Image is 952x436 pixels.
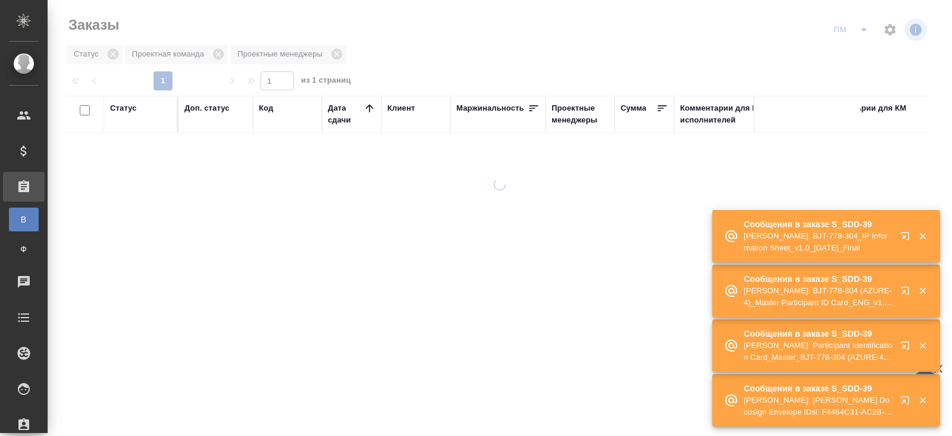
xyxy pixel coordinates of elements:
[328,102,364,126] div: Дата сдачи
[744,328,892,340] p: Сообщения в заказе S_SDD-39
[744,394,892,418] p: [PERSON_NAME]: [PERSON_NAME] Docusign Envelope IDsi: F4464C31-AC2B-40D8-B08E-BE366563EA64 8730_BJ...
[15,214,33,225] span: В
[552,102,609,126] div: Проектные менеджеры
[744,230,892,254] p: [PERSON_NAME]: BJT-778-304_IP Information Sheet_v1.0_[DATE]_Final
[15,243,33,255] span: Ф
[893,334,922,362] button: Открыть в новой вкладке
[910,231,935,241] button: Закрыть
[823,102,906,114] div: Комментарии для КМ
[893,224,922,253] button: Открыть в новой вкладке
[744,285,892,309] p: [PERSON_NAME]: BJT-778-304 (AZURE-4)_Master Participant ID Card_ENG_v1.0_[DATE] - выглядитт прост...
[456,102,524,114] div: Маржинальность
[680,102,811,126] div: Комментарии для ПМ/исполнителей
[893,388,922,417] button: Открыть в новой вкладке
[9,208,39,231] a: В
[744,382,892,394] p: Сообщения в заказе S_SDD-39
[910,340,935,351] button: Закрыть
[259,102,273,114] div: Код
[387,102,415,114] div: Клиент
[110,102,137,114] div: Статус
[184,102,230,114] div: Доп. статус
[744,273,892,285] p: Сообщения в заказе S_SDD-39
[910,286,935,296] button: Закрыть
[910,395,935,406] button: Закрыть
[744,218,892,230] p: Сообщения в заказе S_SDD-39
[9,237,39,261] a: Ф
[893,279,922,308] button: Открыть в новой вкладке
[621,102,646,114] div: Сумма
[744,340,892,363] p: [PERSON_NAME]: Participant Identification Card_Master_BJT-778-304 (AZURE-4)_v1.0, [DATE] BJT-778-...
